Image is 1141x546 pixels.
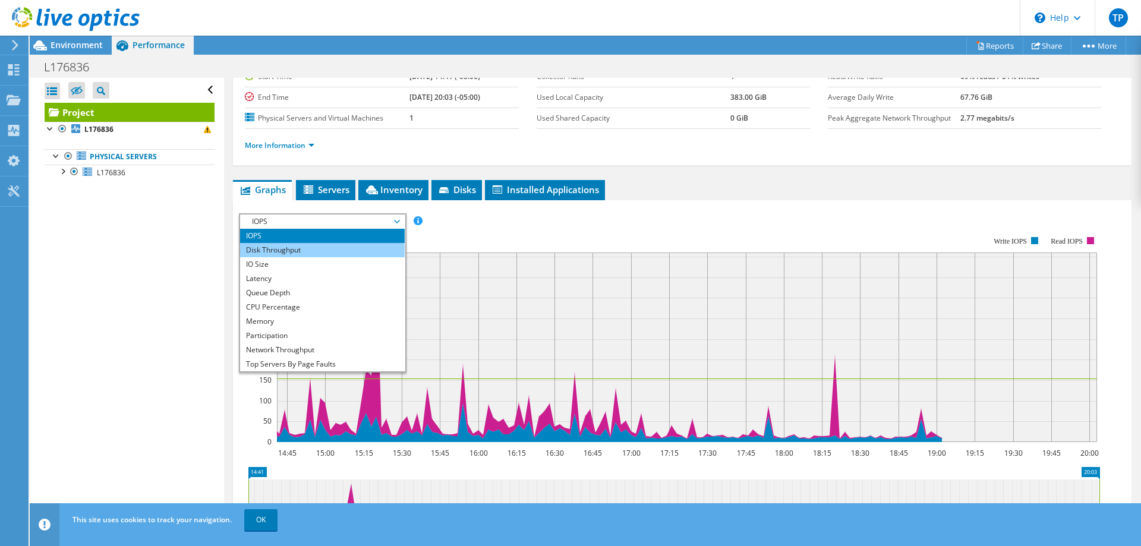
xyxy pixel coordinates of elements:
b: 1 [409,113,414,123]
li: CPU Percentage [240,300,405,314]
b: [DATE] 14:41 (-05:00) [409,71,480,81]
text: 18:00 [775,448,793,458]
text: 16:00 [469,448,488,458]
text: 19:45 [1042,448,1061,458]
text: 17:45 [737,448,755,458]
span: Graphs [239,184,286,195]
text: 15:30 [393,448,411,458]
text: 50 [263,416,272,426]
li: Queue Depth [240,286,405,300]
li: Latency [240,272,405,286]
text: 0 [267,437,272,447]
text: 16:15 [508,448,526,458]
a: Project [45,103,215,122]
b: 2.77 megabits/s [960,113,1014,123]
label: Used Local Capacity [537,91,730,103]
b: 69% reads / 31% writes [960,71,1039,81]
a: L176836 [45,165,215,180]
text: 150 [259,375,272,385]
b: 67.76 GiB [960,92,992,102]
a: L176836 [45,122,215,137]
span: Disks [437,184,476,195]
li: Network Throughput [240,343,405,357]
span: This site uses cookies to track your navigation. [73,515,232,525]
text: 19:30 [1004,448,1023,458]
label: Average Daily Write [828,91,960,103]
li: Disk Throughput [240,243,405,257]
b: [DATE] 20:03 (-05:00) [409,92,480,102]
text: 16:30 [546,448,564,458]
text: 18:15 [813,448,831,458]
label: Physical Servers and Virtual Machines [245,112,409,124]
label: Peak Aggregate Network Throughput [828,112,960,124]
span: Environment [51,39,103,51]
text: 15:00 [316,448,335,458]
li: Memory [240,314,405,329]
li: Top Servers By Page Faults [240,357,405,371]
li: IOPS [240,229,405,243]
text: 100 [259,396,272,406]
text: 17:00 [622,448,641,458]
text: 15:45 [431,448,449,458]
svg: \n [1035,12,1045,23]
span: L176836 [97,168,125,178]
b: L176836 [84,124,114,134]
span: Installed Applications [491,184,599,195]
a: Reports [966,36,1023,55]
a: Share [1023,36,1071,55]
b: 383.00 GiB [730,92,767,102]
text: 18:30 [851,448,869,458]
text: 19:15 [966,448,984,458]
text: 17:15 [660,448,679,458]
a: More Information [245,140,314,150]
text: 15:15 [355,448,373,458]
text: Write IOPS [994,237,1027,245]
b: 1 [730,71,735,81]
text: 14:45 [278,448,297,458]
span: IOPS [246,214,399,229]
label: End Time [245,91,409,103]
li: Participation [240,329,405,343]
text: 17:30 [698,448,717,458]
a: OK [244,509,278,531]
text: 18:45 [890,448,908,458]
span: Performance [133,39,185,51]
span: Inventory [364,184,423,195]
li: IO Size [240,257,405,272]
span: Servers [302,184,349,195]
b: 0 GiB [730,113,748,123]
a: Physical Servers [45,149,215,165]
text: Read IOPS [1051,237,1083,245]
text: 19:00 [928,448,946,458]
a: More [1071,36,1126,55]
text: 16:45 [584,448,602,458]
label: Used Shared Capacity [537,112,730,124]
text: 20:00 [1080,448,1099,458]
h1: L176836 [39,61,108,74]
span: TP [1109,8,1128,27]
